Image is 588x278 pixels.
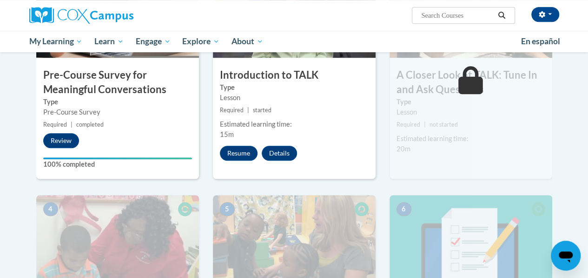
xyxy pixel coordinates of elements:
a: About [225,31,269,52]
span: About [231,36,263,47]
label: Type [220,82,369,93]
h3: A Closer Look at TALK: Tune In and Ask Questions [390,68,552,97]
span: Required [396,121,420,128]
div: Pre-Course Survey [43,107,192,117]
a: Learn [88,31,130,52]
button: Search [495,10,509,21]
span: Required [220,107,244,114]
span: started [253,107,271,114]
div: Your progress [43,157,192,159]
button: Review [43,133,79,148]
h3: Introduction to TALK [213,68,376,82]
a: Explore [176,31,225,52]
h3: Pre-Course Survey for Meaningful Conversations [36,68,199,97]
label: Type [396,97,545,107]
a: Cox Campus [29,7,197,24]
div: Lesson [220,93,369,103]
span: 4 [43,202,58,216]
span: 6 [396,202,411,216]
label: Type [43,97,192,107]
div: Lesson [396,107,545,117]
input: Search Courses [420,10,495,21]
label: 100% completed [43,159,192,170]
button: Resume [220,146,258,161]
img: Cox Campus [29,7,133,24]
span: | [424,121,426,128]
span: 5 [220,202,235,216]
span: My Learning [29,36,82,47]
span: Required [43,121,67,128]
span: 15m [220,130,234,138]
span: En español [521,36,560,46]
button: Details [262,146,297,161]
a: En español [515,32,566,51]
span: | [247,107,249,114]
span: Explore [182,36,219,47]
div: Estimated learning time: [396,134,545,144]
div: Main menu [22,31,566,52]
a: My Learning [23,31,89,52]
iframe: Button to launch messaging window [551,241,581,271]
span: not started [429,121,458,128]
span: Engage [136,36,171,47]
span: Learn [94,36,124,47]
a: Engage [130,31,177,52]
div: Estimated learning time: [220,119,369,129]
span: | [71,121,73,128]
span: completed [76,121,104,128]
button: Account Settings [531,7,559,22]
span: 20m [396,145,410,153]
